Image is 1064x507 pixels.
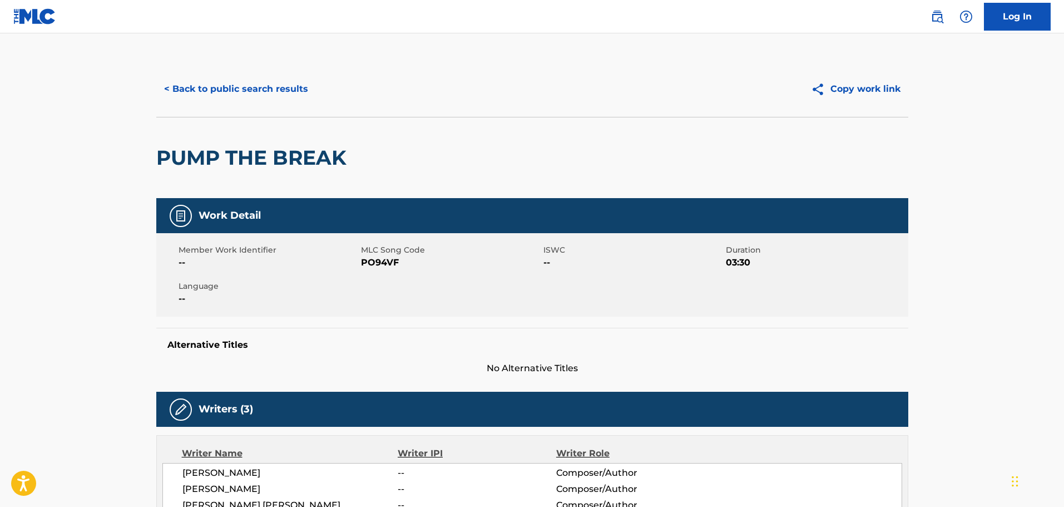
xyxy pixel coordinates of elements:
a: Log In [984,3,1051,31]
h5: Alternative Titles [167,339,897,351]
img: MLC Logo [13,8,56,24]
span: 03:30 [726,256,905,269]
button: Copy work link [803,75,908,103]
div: Help [955,6,977,28]
span: -- [398,483,556,496]
a: Public Search [926,6,948,28]
span: MLC Song Code [361,244,541,256]
span: -- [398,466,556,480]
h5: Writers (3) [199,403,253,416]
div: Writer Role [556,447,700,460]
span: -- [543,256,723,269]
div: Writer IPI [398,447,556,460]
span: -- [179,292,358,306]
img: Work Detail [174,209,187,223]
span: ISWC [543,244,723,256]
iframe: Chat Widget [1008,454,1064,507]
span: No Alternative Titles [156,362,908,375]
div: Writer Name [182,447,398,460]
span: Language [179,280,358,292]
span: [PERSON_NAME] [182,483,398,496]
div: Drag [1012,465,1018,498]
span: Member Work Identifier [179,244,358,256]
span: PO94VF [361,256,541,269]
span: Duration [726,244,905,256]
img: Copy work link [811,82,830,96]
span: [PERSON_NAME] [182,466,398,480]
img: Writers [174,403,187,416]
span: -- [179,256,358,269]
h2: PUMP THE BREAK [156,145,352,170]
img: search [931,10,944,23]
span: Composer/Author [556,483,700,496]
h5: Work Detail [199,209,261,222]
img: help [959,10,973,23]
button: < Back to public search results [156,75,316,103]
span: Composer/Author [556,466,700,480]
